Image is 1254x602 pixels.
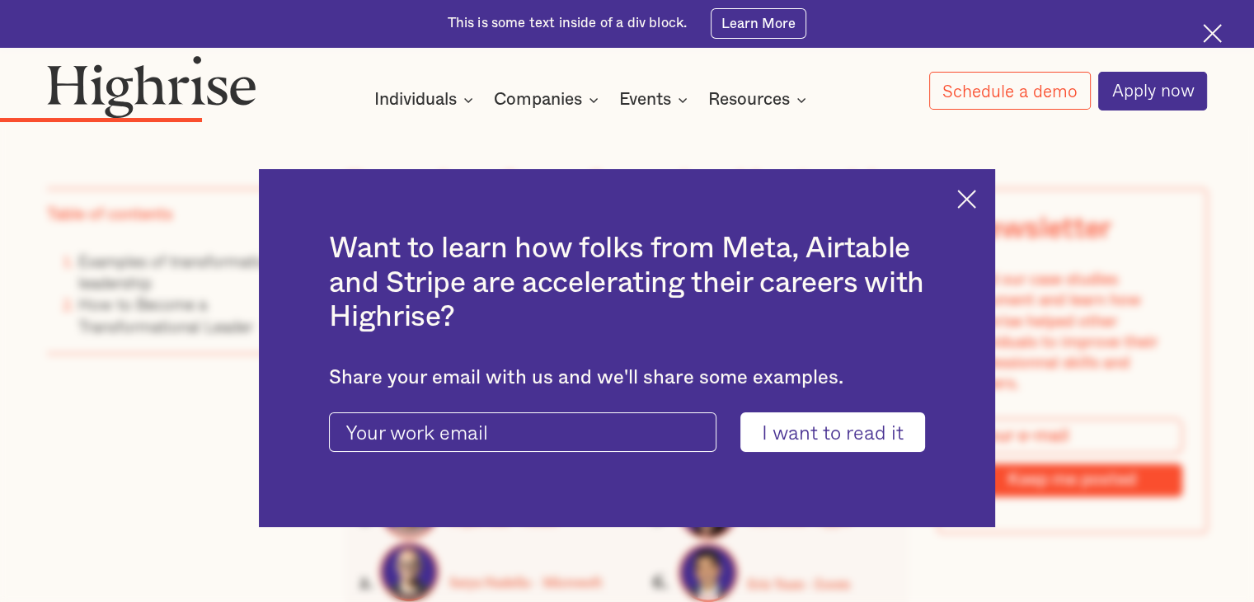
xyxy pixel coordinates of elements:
div: Resources [708,90,811,110]
a: Learn More [711,8,807,38]
a: Schedule a demo [929,72,1091,110]
h2: Want to learn how folks from Meta, Airtable and Stripe are accelerating their careers with Highrise? [329,232,924,334]
div: This is some text inside of a div block. [448,14,688,33]
div: Share your email with us and we'll share some examples. [329,366,924,389]
form: current-ascender-blog-article-modal-form [329,412,924,452]
input: I want to read it [740,412,925,452]
div: Events [619,90,693,110]
div: Companies [494,90,604,110]
img: Cross icon [1203,24,1222,43]
div: Resources [708,90,790,110]
input: Your work email [329,412,716,452]
div: Individuals [374,90,478,110]
a: Apply now [1098,72,1207,111]
img: Highrise logo [47,55,256,119]
div: Events [619,90,671,110]
div: Companies [494,90,582,110]
img: Cross icon [957,190,976,209]
div: Individuals [374,90,457,110]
